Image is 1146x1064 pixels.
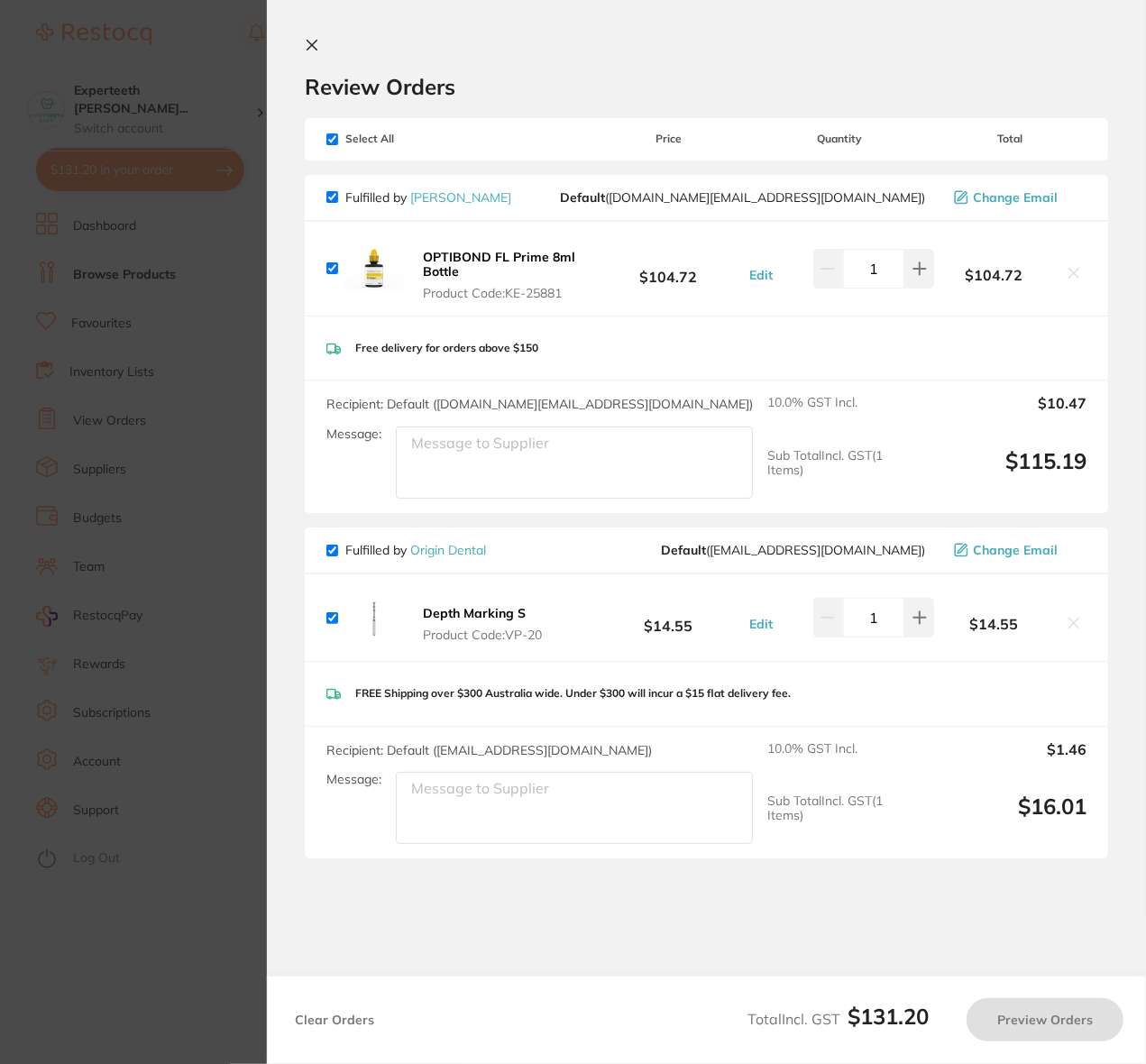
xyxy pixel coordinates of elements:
[305,73,1108,100] h2: Review Orders
[423,605,526,621] b: Depth Marking S
[355,687,791,700] p: FREE Shipping over $300 Australia wide. Under $300 will incur a $15 flat delivery fee.
[289,998,380,1041] button: Clear Orders
[661,542,706,558] b: Default
[949,542,1086,558] button: Change Email
[745,267,779,283] button: Edit
[592,252,745,285] b: $104.72
[423,628,542,642] span: Product Code: VP-20
[345,240,403,298] img: dXEyeW02Yg
[423,286,587,300] span: Product Code: KE-25881
[848,1003,929,1030] b: $131.20
[326,772,381,787] label: Message:
[747,1010,929,1028] span: Total Incl. GST
[410,542,486,558] a: Origin Dental
[355,342,538,354] p: Free delivery for orders above $150
[417,249,592,301] button: OPTIBOND FL Prime 8ml Bottle Product Code:KE-25881
[934,133,1086,145] span: Total
[345,543,486,557] p: Fulfilled by
[326,133,507,145] span: Select All
[767,395,920,434] span: 10.0 % GST Incl.
[934,267,1054,283] b: $104.72
[767,741,920,780] span: 10.0 % GST Incl.
[592,601,745,635] b: $14.55
[326,427,381,442] label: Message:
[560,190,925,205] span: customer.care@henryschein.com.au
[934,793,1086,844] output: $16.01
[345,589,403,647] img: aXNzamt6dQ
[745,133,935,145] span: Quantity
[326,396,753,412] span: Recipient: Default ( [DOMAIN_NAME][EMAIL_ADDRESS][DOMAIN_NAME] )
[767,793,920,844] span: Sub Total Incl. GST ( 1 Items)
[560,189,605,206] b: Default
[592,133,745,145] span: Price
[661,543,925,557] span: info@origindental.com.au
[934,741,1086,780] output: $1.46
[745,616,779,632] button: Edit
[934,616,1054,632] b: $14.55
[934,395,1086,434] output: $10.47
[973,190,1058,205] span: Change Email
[934,448,1086,499] output: $115.19
[973,543,1058,557] span: Change Email
[967,998,1123,1041] button: Preview Orders
[423,249,575,280] b: OPTIBOND FL Prime 8ml Bottle
[417,605,547,643] button: Depth Marking S Product Code:VP-20
[326,742,652,758] span: Recipient: Default ( [EMAIL_ADDRESS][DOMAIN_NAME] )
[345,190,511,205] p: Fulfilled by
[767,448,920,499] span: Sub Total Incl. GST ( 1 Items)
[949,189,1086,206] button: Change Email
[410,189,511,206] a: [PERSON_NAME]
